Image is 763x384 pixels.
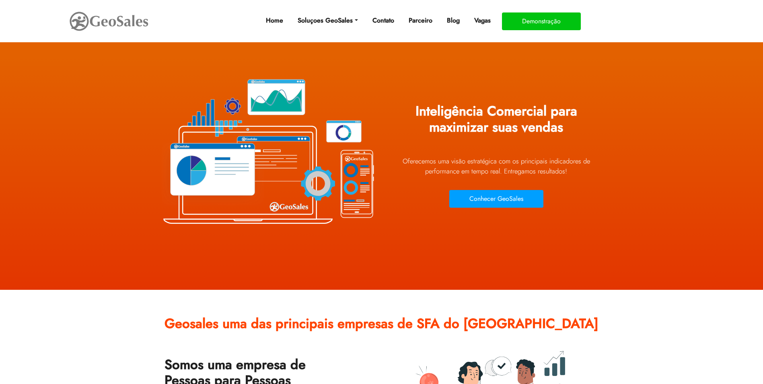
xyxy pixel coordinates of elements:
button: Demonstração [502,12,581,30]
a: Contato [369,12,397,29]
h1: Inteligência Comercial para maximizar suas vendas [388,97,605,147]
a: Blog [444,12,463,29]
a: Parceiro [405,12,436,29]
img: GeoSales [69,10,149,33]
p: Oferecemos uma visão estratégica com os principais indicadores de performance em tempo real. Ent... [388,156,605,176]
img: Plataforma GeoSales [158,60,376,242]
a: Soluçoes GeoSales [294,12,361,29]
h2: Geosales uma das principais empresas de SFA do [GEOGRAPHIC_DATA] [165,310,599,344]
a: Vagas [471,12,494,29]
button: Conhecer GeoSales [449,190,543,208]
a: Home [263,12,286,29]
